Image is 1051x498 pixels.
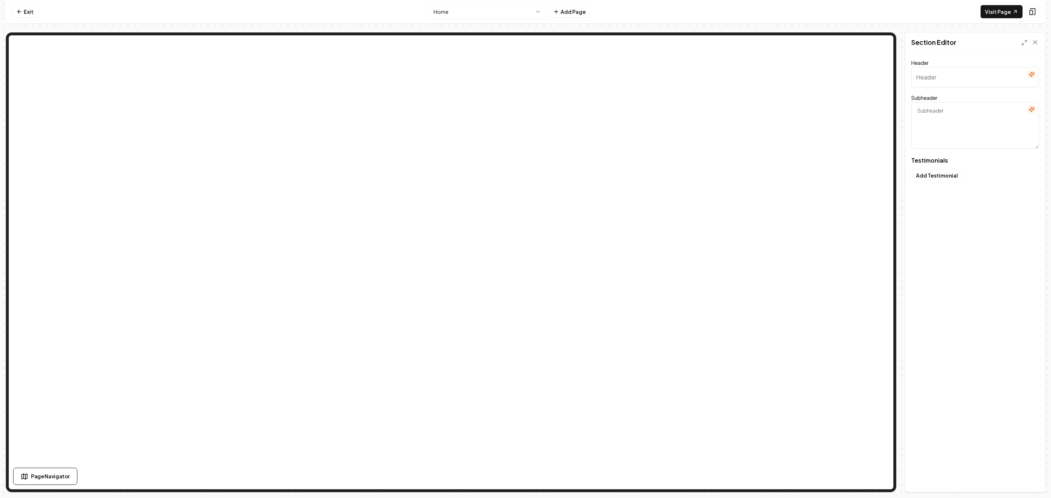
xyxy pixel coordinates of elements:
button: Page Navigator [13,468,77,485]
label: Header [911,59,929,66]
a: Exit [12,5,38,18]
button: Add Page [548,5,590,18]
iframe: To enrich screen reader interactions, please activate Accessibility in Grammarly extension settings [9,35,893,489]
a: Visit Page [981,5,1023,18]
h2: Section Editor [911,37,956,47]
span: Testimonials [911,157,1039,163]
button: Add Testimonial [911,169,963,182]
span: Page Navigator [31,472,70,480]
label: Subheader [911,94,938,101]
input: Header [911,67,1039,87]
